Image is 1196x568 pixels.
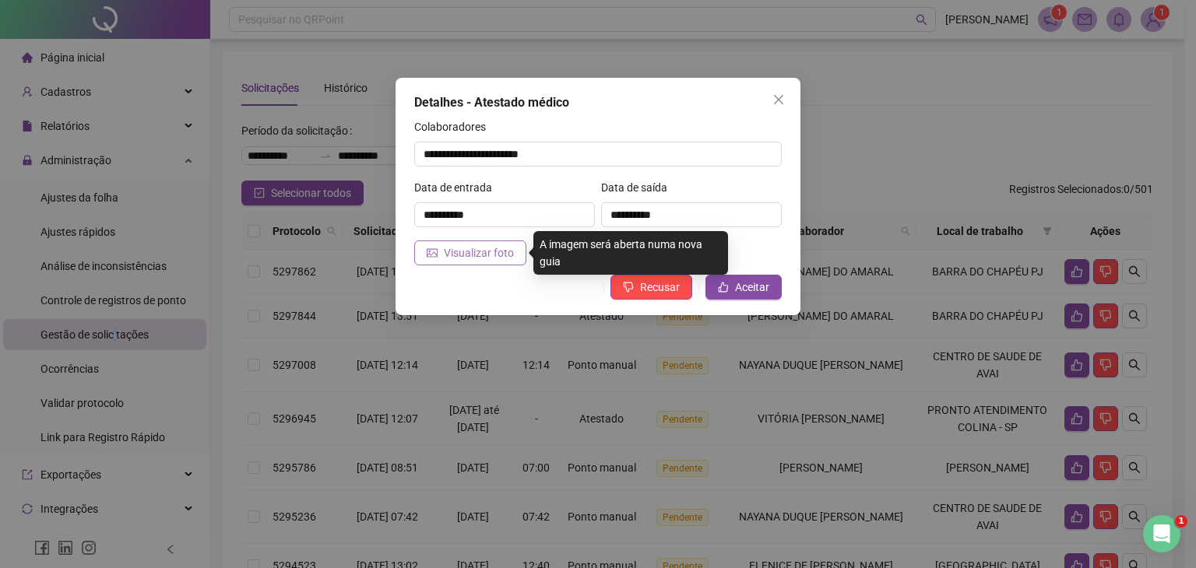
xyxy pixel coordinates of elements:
span: 1 [1175,515,1187,528]
label: Data de entrada [414,179,502,196]
div: Detalhes - Atestado médico [414,93,782,112]
label: Colaboradores [414,118,496,135]
button: Recusar [610,275,692,300]
div: A imagem será aberta numa nova guia [533,231,728,275]
span: picture [427,247,438,258]
button: Visualizar foto [414,240,526,265]
span: like [718,282,729,293]
span: close [772,93,785,106]
button: Aceitar [705,275,782,300]
button: Close [766,87,791,112]
span: dislike [623,282,634,293]
span: Aceitar [735,279,769,296]
iframe: Intercom live chat [1143,515,1180,552]
span: Recusar [640,279,680,296]
label: Data de saída [601,179,677,196]
span: Visualizar foto [444,244,514,261]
